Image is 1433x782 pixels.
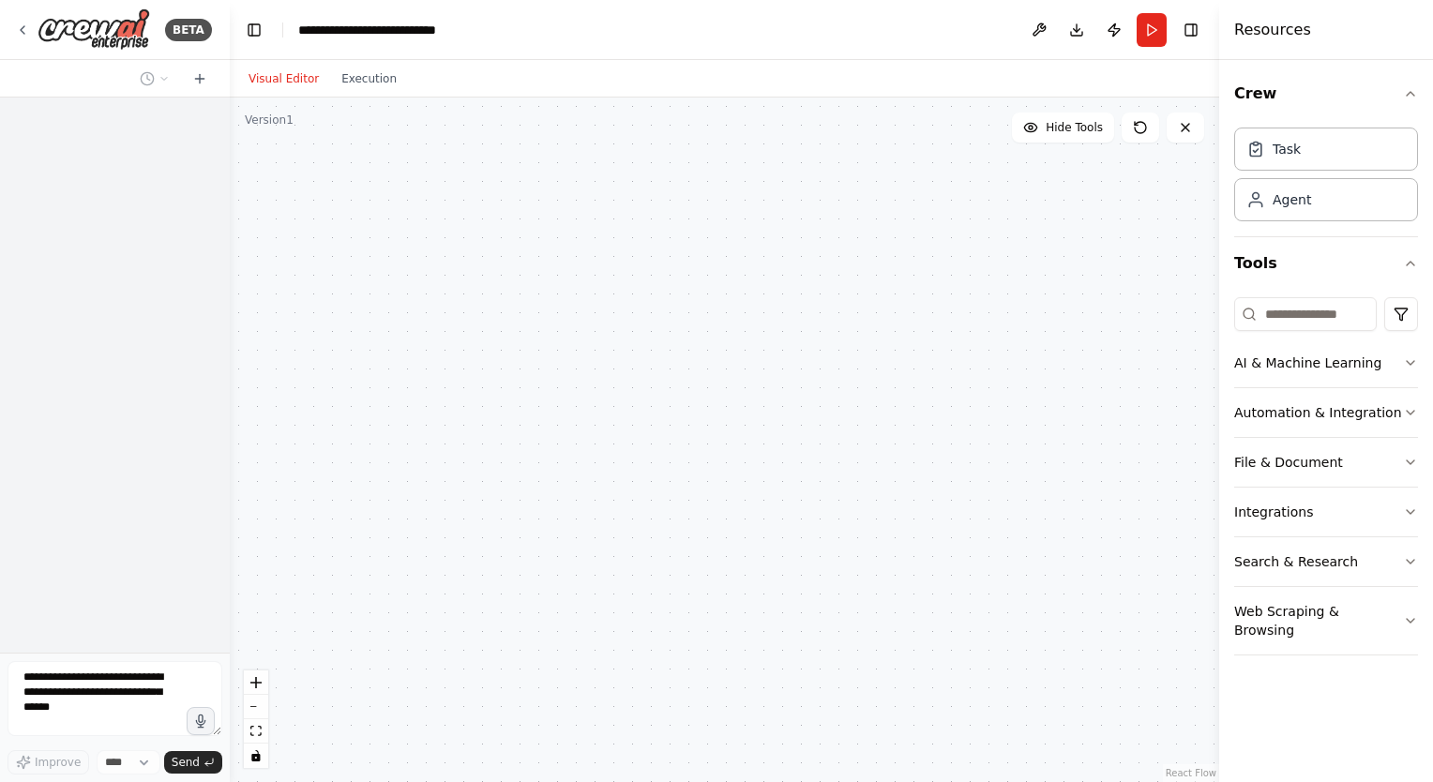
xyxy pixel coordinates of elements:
img: Logo [38,8,150,51]
button: Start a new chat [185,68,215,90]
button: AI & Machine Learning [1234,338,1418,387]
span: Hide Tools [1046,120,1103,135]
button: zoom out [244,695,268,719]
div: Task [1273,140,1301,158]
button: Hide right sidebar [1178,17,1204,43]
button: fit view [244,719,268,744]
nav: breadcrumb [298,21,436,39]
button: Automation & Integration [1234,388,1418,437]
button: Hide Tools [1012,113,1114,143]
button: Execution [330,68,408,90]
button: Hide left sidebar [241,17,267,43]
button: Search & Research [1234,537,1418,586]
button: toggle interactivity [244,744,268,768]
span: Improve [35,755,81,770]
button: Visual Editor [237,68,330,90]
div: Agent [1273,190,1311,209]
button: Crew [1234,68,1418,120]
button: Click to speak your automation idea [187,707,215,735]
h4: Resources [1234,19,1311,41]
button: Tools [1234,237,1418,290]
div: BETA [165,19,212,41]
div: Crew [1234,120,1418,236]
div: React Flow controls [244,670,268,768]
button: Improve [8,750,89,774]
a: React Flow attribution [1166,768,1216,778]
button: Switch to previous chat [132,68,177,90]
button: Send [164,751,222,774]
button: zoom in [244,670,268,695]
span: Send [172,755,200,770]
button: Web Scraping & Browsing [1234,587,1418,654]
div: Tools [1234,290,1418,670]
button: File & Document [1234,438,1418,487]
div: Version 1 [245,113,294,128]
button: Integrations [1234,488,1418,536]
